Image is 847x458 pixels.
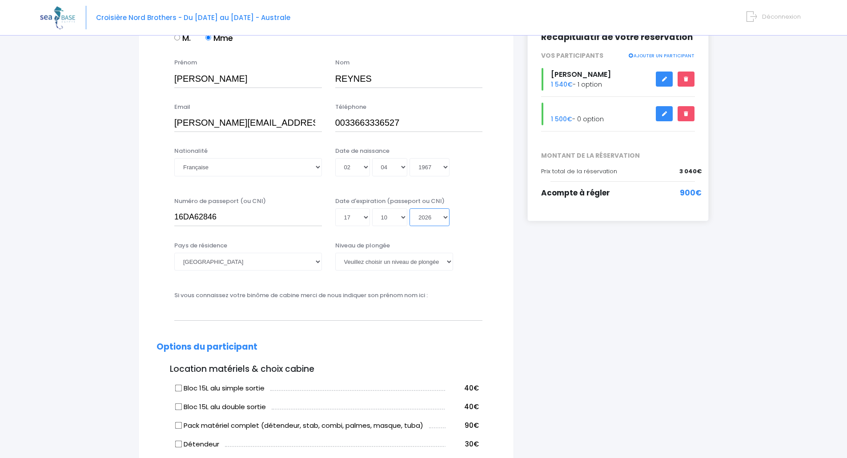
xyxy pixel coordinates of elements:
[680,187,702,199] span: 900€
[534,151,702,160] span: MONTANT DE LA RÉSERVATION
[175,422,182,429] input: Pack matériel complet (détendeur, stab, combi, palmes, masque, tuba)
[534,51,702,60] div: VOS PARTICIPANTS
[534,68,702,91] div: - 1 option
[96,13,290,22] span: Croisière Nord Brothers - Du [DATE] au [DATE] - Australe
[541,32,695,43] h2: Récapitulatif de votre réservation
[176,383,265,394] label: Bloc 15L alu simple sortie
[176,421,423,431] label: Pack matériel complet (détendeur, stab, combi, palmes, masque, tuba)
[176,402,266,412] label: Bloc 15L alu double sortie
[551,115,572,123] span: 1 500€
[175,384,182,391] input: Bloc 15L alu simple sortie
[335,197,445,206] label: Date d'expiration (passeport ou CNI)
[551,69,611,80] span: [PERSON_NAME]
[464,402,479,411] span: 40€
[465,421,479,430] span: 90€
[174,58,197,67] label: Prénom
[335,241,390,250] label: Niveau de plongée
[174,35,180,40] input: M.
[762,12,801,21] span: Déconnexion
[464,383,479,393] span: 40€
[174,32,191,44] label: M.
[205,35,211,40] input: Mme
[541,167,617,175] span: Prix total de la réservation
[174,241,227,250] label: Pays de résidence
[205,32,233,44] label: Mme
[628,51,694,59] a: AJOUTER UN PARTICIPANT
[174,147,208,155] label: Nationalité
[157,342,496,352] h2: Options du participant
[465,439,479,449] span: 30€
[335,103,366,112] label: Téléphone
[174,103,190,112] label: Email
[175,440,182,447] input: Détendeur
[534,103,702,125] div: - 0 option
[679,167,702,176] span: 3 040€
[175,403,182,410] input: Bloc 15L alu double sortie
[176,439,219,450] label: Détendeur
[335,58,349,67] label: Nom
[335,147,389,155] label: Date de naissance
[157,364,496,374] h3: Location matériels & choix cabine
[174,291,428,300] label: Si vous connaissez votre binôme de cabine merci de nous indiquer son prénom nom ici :
[174,197,266,206] label: Numéro de passeport (ou CNI)
[551,80,573,89] span: 1 540€
[541,187,610,198] span: Acompte à régler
